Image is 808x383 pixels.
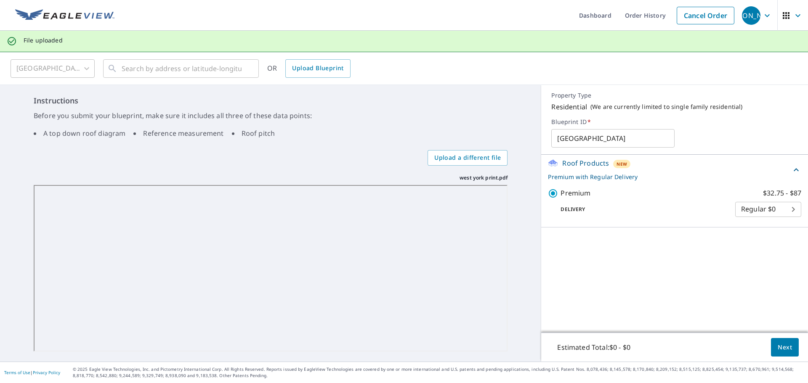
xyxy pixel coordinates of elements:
[460,174,508,182] p: west york print.pdf
[548,206,735,213] p: Delivery
[34,128,125,138] li: A top down roof diagram
[550,338,637,357] p: Estimated Total: $0 - $0
[267,59,351,78] div: OR
[11,57,95,80] div: [GEOGRAPHIC_DATA]
[551,102,587,112] p: Residential
[548,172,791,181] p: Premium with Regular Delivery
[763,188,801,198] p: $32.75 - $87
[292,63,343,74] span: Upload Blueprint
[434,153,501,163] span: Upload a different file
[33,370,60,375] a: Privacy Policy
[551,118,798,126] label: Blueprint ID
[548,158,801,181] div: Roof ProductsNewPremium with Regular Delivery
[34,111,508,121] p: Before you submit your blueprint, make sure it includes all three of these data points:
[428,150,508,166] label: Upload a different file
[15,9,114,22] img: EV Logo
[771,338,799,357] button: Next
[742,6,760,25] div: [PERSON_NAME]
[24,37,63,44] p: File uploaded
[122,57,242,80] input: Search by address or latitude-longitude
[561,188,590,198] p: Premium
[4,370,60,375] p: |
[285,59,350,78] a: Upload Blueprint
[617,161,627,167] span: New
[34,95,508,106] h6: Instructions
[778,342,792,353] span: Next
[133,128,223,138] li: Reference measurement
[677,7,734,24] a: Cancel Order
[551,92,798,99] p: Property Type
[73,366,804,379] p: © 2025 Eagle View Technologies, Inc. and Pictometry International Corp. All Rights Reserved. Repo...
[232,128,275,138] li: Roof pitch
[590,103,742,111] p: ( We are currently limited to single family residential )
[735,198,801,221] div: Regular $0
[4,370,30,375] a: Terms of Use
[34,185,508,352] iframe: west york print.pdf
[562,158,609,168] p: Roof Products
